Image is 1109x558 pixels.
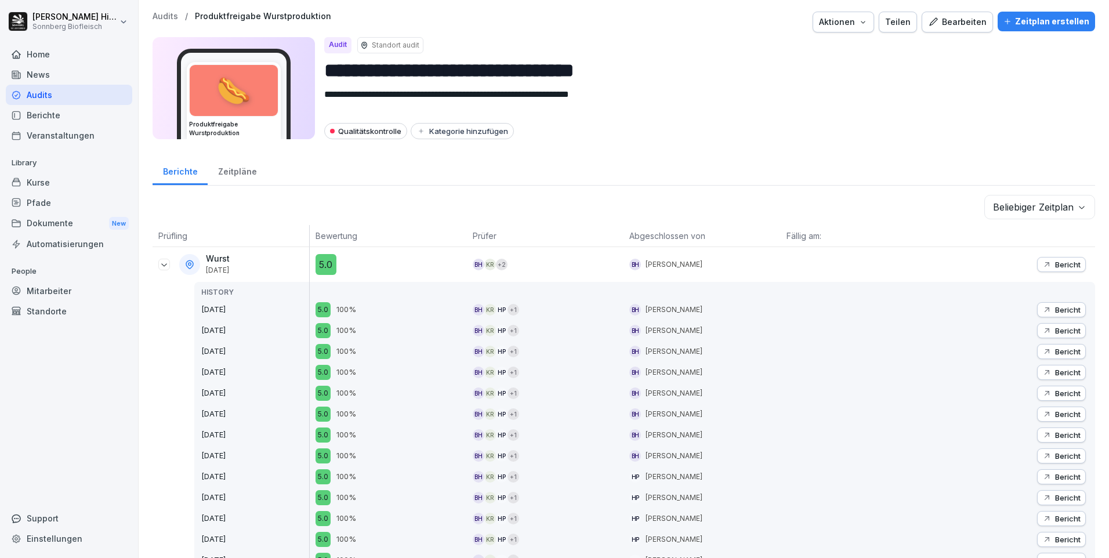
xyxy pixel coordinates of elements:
p: 100% [336,304,356,316]
p: Wurst [206,254,230,264]
div: Berichte [153,155,208,185]
p: 100% [336,387,356,399]
div: HP [496,304,508,316]
div: HP [629,492,641,503]
div: Home [6,44,132,64]
button: Bericht [1037,532,1086,547]
a: Kurse [6,172,132,193]
button: Bericht [1037,302,1086,317]
a: Mitarbeiter [6,281,132,301]
p: [DATE] [201,450,309,462]
div: HP [496,513,508,524]
button: Bericht [1037,386,1086,401]
button: Aktionen [813,12,874,32]
div: HP [496,471,508,483]
button: Bericht [1037,323,1086,338]
div: + 1 [508,429,519,441]
div: BH [473,304,484,316]
div: Qualitätskontrolle [324,123,407,139]
p: [DATE] [201,408,309,420]
div: KR [484,534,496,545]
p: 100% [336,346,356,357]
div: 5.0 [316,490,331,505]
div: + 1 [508,534,519,545]
div: BH [629,408,641,420]
p: / [185,12,188,21]
div: + 1 [508,513,519,524]
div: HP [629,513,641,524]
div: Zeitpläne [208,155,267,185]
div: Veranstaltungen [6,125,132,146]
button: Bericht [1037,427,1086,443]
a: Standorte [6,301,132,321]
div: 5.0 [316,511,331,526]
div: BH [473,367,484,378]
div: + 1 [508,492,519,503]
a: Audits [6,85,132,105]
p: [PERSON_NAME] [646,451,702,461]
a: Produktfreigabe Wurstproduktion [195,12,331,21]
p: 100% [336,408,356,420]
div: HP [496,325,508,336]
p: Bericht [1055,347,1081,356]
div: HP [629,534,641,545]
div: Dokumente [6,213,132,234]
p: Bericht [1055,535,1081,544]
button: Bericht [1037,469,1086,484]
div: BH [629,387,641,399]
div: New [109,217,129,230]
p: Bericht [1055,389,1081,398]
p: [PERSON_NAME] [646,367,702,378]
p: [DATE] [201,429,309,441]
p: [DATE] [201,492,309,503]
div: KR [484,471,496,483]
div: 5.0 [316,254,336,275]
p: Bericht [1055,493,1081,502]
div: KR [484,346,496,357]
p: Bericht [1055,514,1081,523]
div: KR [484,450,496,462]
div: KR [484,429,496,441]
div: + 1 [508,325,519,336]
p: [PERSON_NAME] [646,259,702,270]
div: BH [473,492,484,503]
div: BH [629,346,641,357]
button: Bericht [1037,448,1086,463]
button: Bericht [1037,365,1086,380]
p: Bericht [1055,410,1081,419]
div: BH [473,450,484,462]
div: Teilen [885,16,911,28]
a: Bearbeiten [922,12,993,32]
div: BH [629,450,641,462]
div: 5.0 [316,427,331,443]
a: Automatisierungen [6,234,132,254]
div: HP [496,346,508,357]
div: Support [6,508,132,528]
p: Abgeschlossen von [629,230,775,242]
div: HP [496,387,508,399]
button: Kategorie hinzufügen [411,123,514,139]
div: Aktionen [819,16,868,28]
button: Zeitplan erstellen [998,12,1095,31]
div: + 2 [496,259,508,270]
p: [PERSON_NAME] [646,388,702,398]
div: BH [629,259,641,270]
th: Fällig am: [781,225,938,247]
div: BH [629,429,641,441]
div: + 1 [508,450,519,462]
div: + 1 [508,304,519,316]
div: Einstellungen [6,528,132,549]
div: HP [496,429,508,441]
div: HP [496,408,508,420]
p: Library [6,154,132,172]
div: HP [496,534,508,545]
a: DokumenteNew [6,213,132,234]
p: [PERSON_NAME] [646,430,702,440]
div: BH [473,408,484,420]
div: 🌭 [190,65,278,116]
div: KR [484,513,496,524]
button: Bericht [1037,490,1086,505]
